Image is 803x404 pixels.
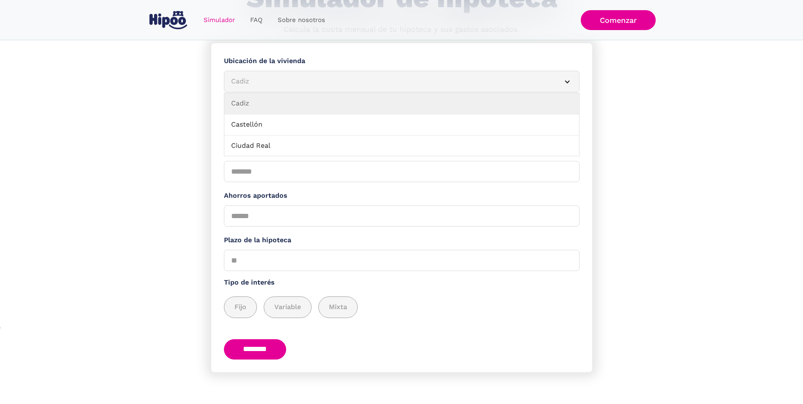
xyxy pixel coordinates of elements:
label: Plazo de la hipoteca [224,235,579,246]
form: Simulador Form [211,43,592,372]
a: FAQ [243,12,270,28]
nav: Cadiz [224,93,579,156]
div: Cadiz [231,76,552,87]
span: Fijo [235,302,246,313]
a: Cadiz [224,93,579,114]
a: Comenzar [581,10,656,30]
article: Cadiz [224,71,579,92]
a: Sobre nosotros [270,12,333,28]
a: home [148,8,189,33]
label: Ahorros aportados [224,191,579,201]
span: Mixta [329,302,347,313]
a: Castellón [224,114,579,136]
a: Simulador [196,12,243,28]
a: Ciudad Real [224,136,579,157]
div: add_description_here [224,296,579,318]
span: Variable [274,302,301,313]
label: Ubicación de la vivienda [224,56,579,66]
label: Tipo de interés [224,277,579,288]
